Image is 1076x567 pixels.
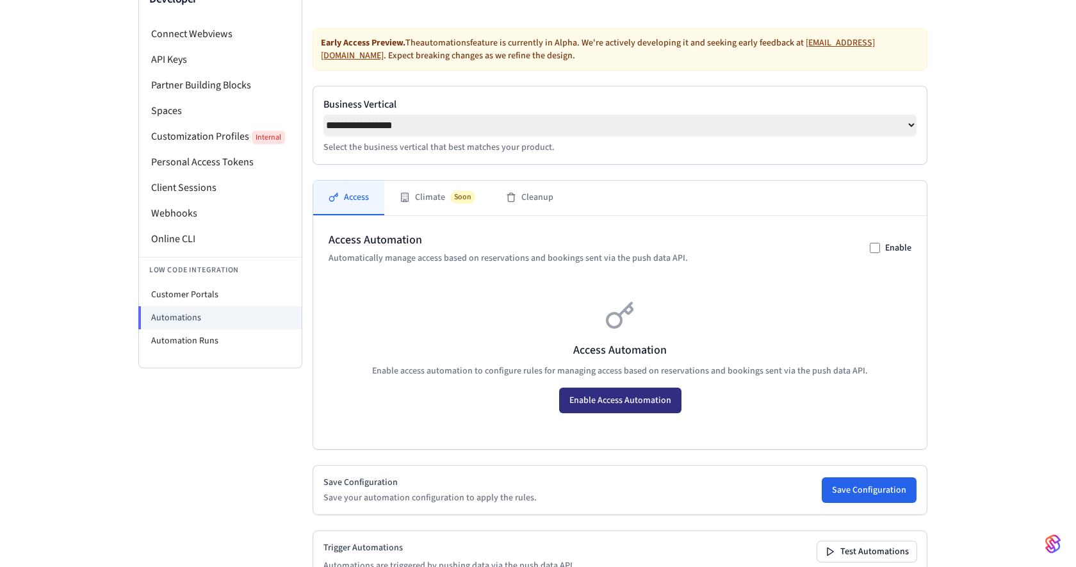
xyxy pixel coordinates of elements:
h2: Save Configuration [323,476,537,489]
li: Customization Profiles [139,124,302,149]
strong: Early Access Preview. [321,37,405,49]
label: Enable [885,242,911,254]
p: Automatically manage access based on reservations and bookings sent via the push data API. [329,252,688,265]
li: Low Code Integration [139,257,302,283]
img: SeamLogoGradient.69752ec5.svg [1045,534,1061,554]
li: Connect Webviews [139,21,302,47]
p: Save your automation configuration to apply the rules. [323,491,537,504]
button: ClimateSoon [384,181,491,215]
a: [EMAIL_ADDRESS][DOMAIN_NAME] [321,37,875,62]
p: Select the business vertical that best matches your product. [323,141,917,154]
li: Automation Runs [139,329,302,352]
button: Save Configuration [822,477,917,503]
li: Customer Portals [139,283,302,306]
h2: Trigger Automations [323,541,575,554]
li: API Keys [139,47,302,72]
button: Cleanup [491,181,569,215]
p: Enable access automation to configure rules for managing access based on reservations and booking... [329,365,911,377]
li: Partner Building Blocks [139,72,302,98]
li: Spaces [139,98,302,124]
button: Enable Access Automation [559,388,681,413]
li: Personal Access Tokens [139,149,302,175]
h2: Access Automation [329,231,688,249]
label: Business Vertical [323,97,917,112]
span: Internal [252,131,285,144]
li: Automations [138,306,302,329]
button: Access [313,181,384,215]
h3: Access Automation [329,341,911,359]
div: The automations feature is currently in Alpha. We're actively developing it and seeking early fee... [313,28,927,70]
button: Test Automations [817,541,917,562]
li: Webhooks [139,201,302,226]
li: Client Sessions [139,175,302,201]
span: Soon [450,191,475,204]
li: Online CLI [139,226,302,252]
